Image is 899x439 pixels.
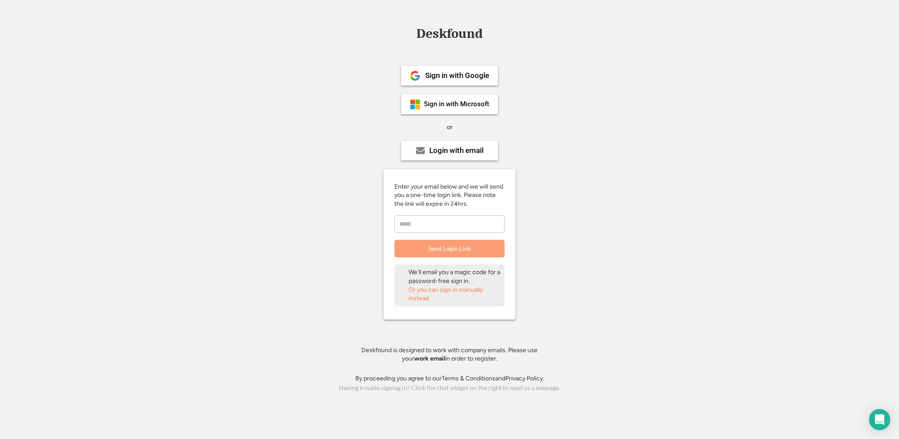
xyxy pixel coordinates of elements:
[410,99,420,110] img: ms-symbollockup_mssymbol_19.png
[355,374,544,383] div: By proceeding you agree to our and
[447,123,453,132] div: or
[505,375,544,382] a: Privacy Policy.
[424,101,489,108] div: Sign in with Microsoft
[409,286,501,303] div: Or you can sign in manually instead.
[425,72,489,79] div: Sign in with Google
[869,409,890,430] div: Open Intercom Messenger
[429,147,483,154] div: Login with email
[414,355,445,362] strong: work email
[409,268,501,285] div: We'll email you a magic code for a password-free sign in.
[442,375,495,382] a: Terms & Conditions
[394,182,505,208] div: Enter your email below and we will send you a one-time login link. Please note the link will expi...
[410,71,420,81] img: 1024px-Google__G__Logo.svg.png
[394,240,505,257] button: Send Login Link
[412,27,487,41] div: Deskfound
[350,346,549,363] div: Deskfound is designed to work with company emails. Please use your in order to register.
